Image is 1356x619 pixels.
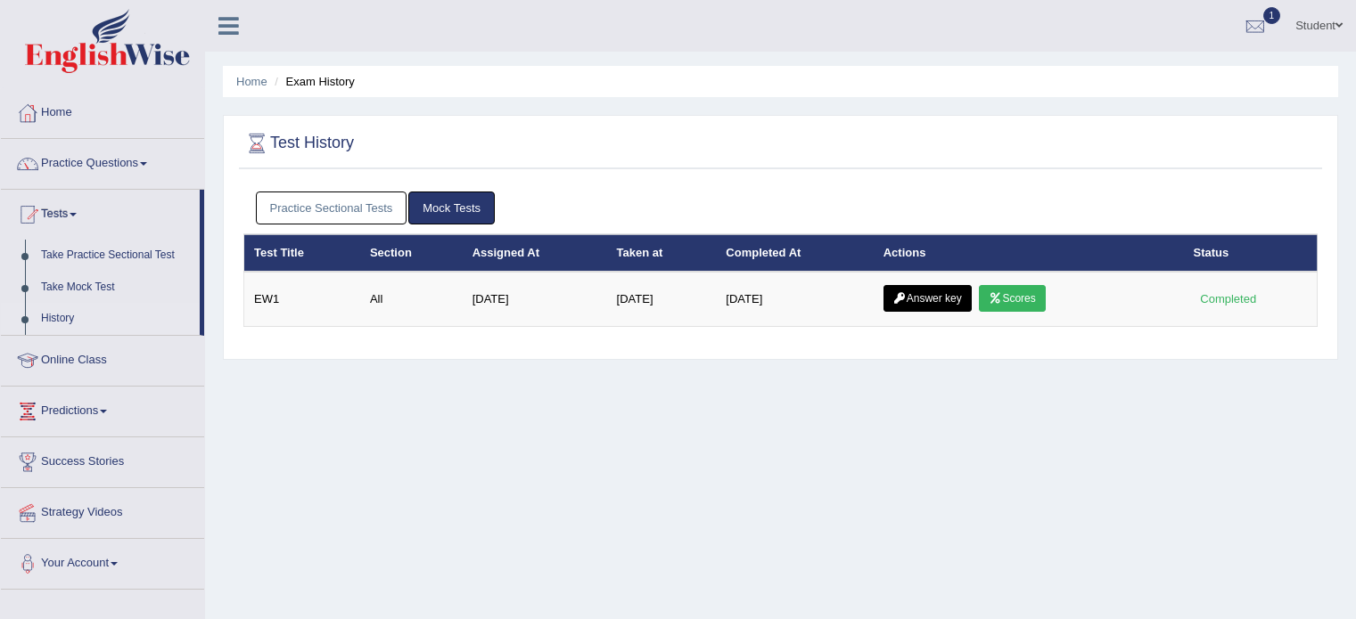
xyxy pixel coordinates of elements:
a: Tests [1,190,200,234]
a: Home [236,75,267,88]
th: Completed At [716,234,873,272]
a: Success Stories [1,437,204,482]
a: Strategy Videos [1,488,204,533]
td: [DATE] [716,272,873,327]
a: Take Practice Sectional Test [33,240,200,272]
th: Status [1184,234,1318,272]
a: Your Account [1,539,204,583]
a: History [33,303,200,335]
div: Completed [1194,289,1263,308]
td: All [360,272,463,327]
h2: Test History [243,130,354,157]
th: Taken at [607,234,717,272]
a: Mock Tests [408,191,495,224]
a: Practice Questions [1,139,204,183]
a: Answer key [883,285,972,312]
th: Test Title [244,234,360,272]
td: EW1 [244,272,360,327]
th: Section [360,234,463,272]
th: Assigned At [463,234,607,272]
a: Practice Sectional Tests [256,191,407,224]
a: Online Class [1,336,204,380]
a: Take Mock Test [33,272,200,304]
li: Exam History [270,73,355,90]
span: 1 [1263,7,1281,24]
td: [DATE] [463,272,607,327]
th: Actions [874,234,1184,272]
a: Scores [979,285,1045,312]
td: [DATE] [607,272,717,327]
a: Predictions [1,387,204,431]
a: Home [1,88,204,133]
